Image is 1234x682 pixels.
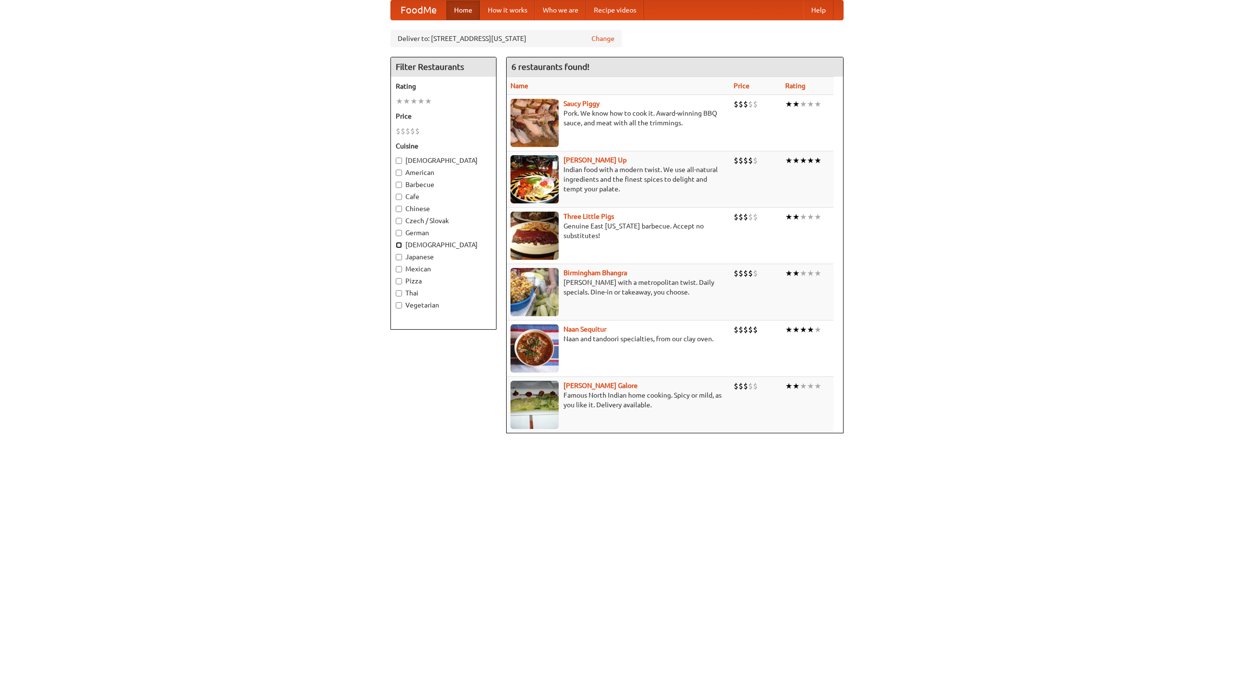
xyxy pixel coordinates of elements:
[743,155,748,166] li: $
[396,158,402,164] input: [DEMOGRAPHIC_DATA]
[792,324,800,335] li: ★
[563,382,638,389] a: [PERSON_NAME] Galore
[510,99,559,147] img: saucy.jpg
[510,390,726,410] p: Famous North Indian home cooking. Spicy or mild, as you like it. Delivery available.
[743,324,748,335] li: $
[390,30,622,47] div: Deliver to: [STREET_ADDRESS][US_STATE]
[563,269,627,277] a: Birmingham Bhangra
[396,240,491,250] label: [DEMOGRAPHIC_DATA]
[510,268,559,316] img: bhangra.jpg
[814,212,821,222] li: ★
[396,206,402,212] input: Chinese
[510,82,528,90] a: Name
[734,155,738,166] li: $
[391,57,496,77] h4: Filter Restaurants
[792,212,800,222] li: ★
[510,334,726,344] p: Naan and tandoori specialties, from our clay oven.
[743,268,748,279] li: $
[391,0,446,20] a: FoodMe
[807,155,814,166] li: ★
[396,126,401,136] li: $
[743,212,748,222] li: $
[417,96,425,107] li: ★
[396,228,491,238] label: German
[480,0,535,20] a: How it works
[396,194,402,200] input: Cafe
[396,141,491,151] h5: Cuisine
[563,100,600,107] a: Saucy Piggy
[785,381,792,391] li: ★
[734,82,750,90] a: Price
[510,381,559,429] img: currygalore.jpg
[748,381,753,391] li: $
[396,266,402,272] input: Mexican
[396,204,491,214] label: Chinese
[510,212,559,260] img: littlepigs.jpg
[792,155,800,166] li: ★
[396,242,402,248] input: [DEMOGRAPHIC_DATA]
[753,212,758,222] li: $
[410,126,415,136] li: $
[396,230,402,236] input: German
[510,324,559,373] img: naansequitur.jpg
[753,381,758,391] li: $
[563,156,627,164] a: [PERSON_NAME] Up
[753,99,758,109] li: $
[800,381,807,391] li: ★
[800,268,807,279] li: ★
[738,268,743,279] li: $
[738,381,743,391] li: $
[807,381,814,391] li: ★
[738,155,743,166] li: $
[403,96,410,107] li: ★
[748,212,753,222] li: $
[807,268,814,279] li: ★
[800,212,807,222] li: ★
[800,324,807,335] li: ★
[792,99,800,109] li: ★
[807,324,814,335] li: ★
[748,324,753,335] li: $
[738,212,743,222] li: $
[396,96,403,107] li: ★
[792,268,800,279] li: ★
[510,278,726,297] p: [PERSON_NAME] with a metropolitan twist. Daily specials. Dine-in or takeaway, you choose.
[396,252,491,262] label: Japanese
[396,276,491,286] label: Pizza
[510,221,726,241] p: Genuine East [US_STATE] barbecue. Accept no substitutes!
[734,324,738,335] li: $
[405,126,410,136] li: $
[396,254,402,260] input: Japanese
[792,381,800,391] li: ★
[785,82,805,90] a: Rating
[734,268,738,279] li: $
[743,381,748,391] li: $
[814,268,821,279] li: ★
[396,168,491,177] label: American
[814,99,821,109] li: ★
[814,155,821,166] li: ★
[415,126,420,136] li: $
[743,99,748,109] li: $
[785,324,792,335] li: ★
[814,381,821,391] li: ★
[510,155,559,203] img: curryup.jpg
[748,268,753,279] li: $
[396,278,402,284] input: Pizza
[807,99,814,109] li: ★
[753,155,758,166] li: $
[410,96,417,107] li: ★
[396,300,491,310] label: Vegetarian
[748,99,753,109] li: $
[396,302,402,308] input: Vegetarian
[753,268,758,279] li: $
[563,213,614,220] a: Three Little Pigs
[511,62,590,71] ng-pluralize: 6 restaurants found!
[396,180,491,189] label: Barbecue
[804,0,833,20] a: Help
[396,264,491,274] label: Mexican
[396,182,402,188] input: Barbecue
